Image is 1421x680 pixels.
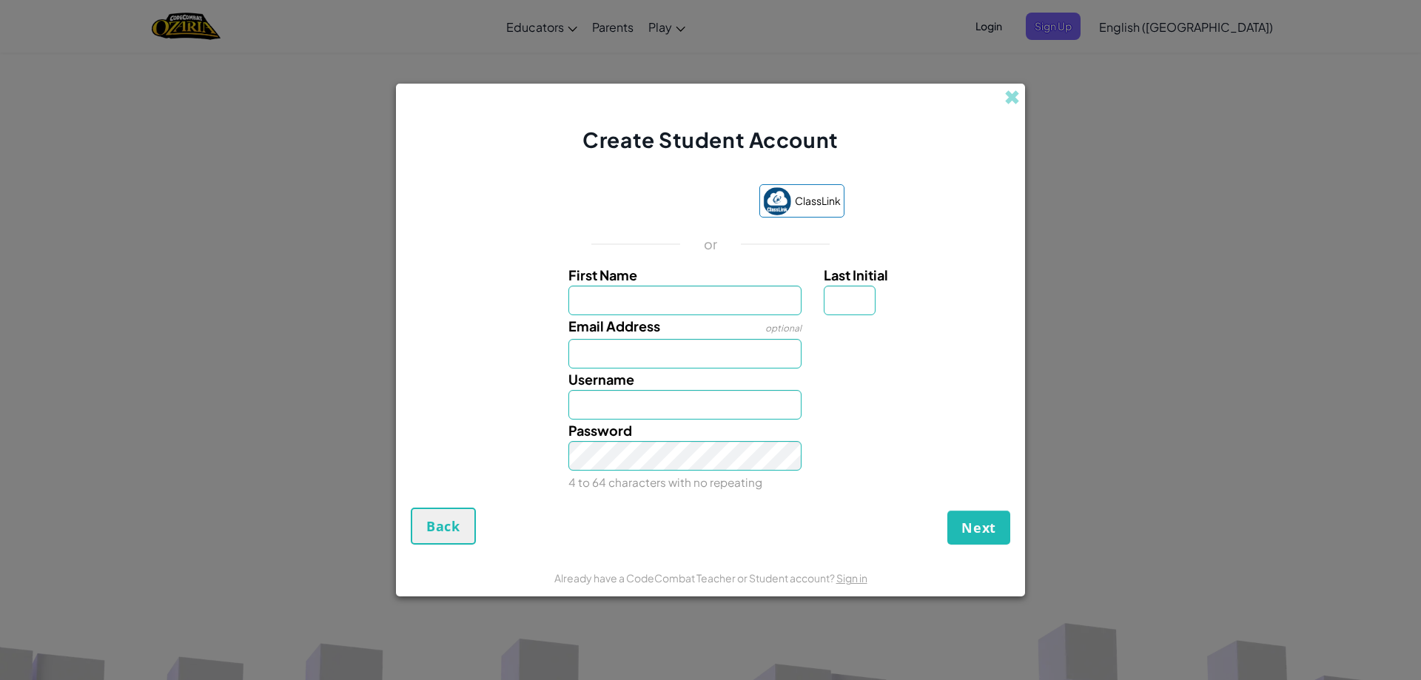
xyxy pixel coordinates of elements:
span: optional [765,323,802,334]
span: Last Initial [824,266,888,283]
span: Email Address [568,317,660,334]
img: classlink-logo-small.png [763,187,791,215]
a: Sign in [836,571,867,585]
span: Back [426,517,460,535]
span: Username [568,371,634,388]
span: First Name [568,266,637,283]
span: Already have a CodeCombat Teacher or Student account? [554,571,836,585]
span: Create Student Account [582,127,838,152]
button: Next [947,511,1010,545]
iframe: Sign in with Google Button [569,186,752,219]
span: Next [961,519,996,536]
span: ClassLink [795,190,841,212]
p: or [704,235,718,253]
button: Back [411,508,476,545]
span: Password [568,422,632,439]
small: 4 to 64 characters with no repeating [568,475,762,489]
